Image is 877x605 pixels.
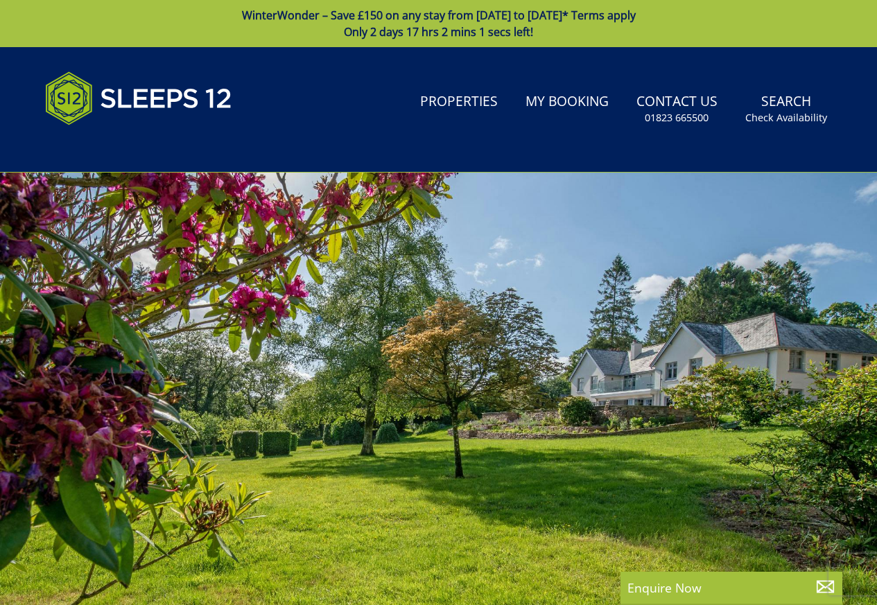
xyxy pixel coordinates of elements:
[631,87,723,132] a: Contact Us01823 665500
[645,111,709,125] small: 01823 665500
[740,87,833,132] a: SearchCheck Availability
[38,141,184,153] iframe: Customer reviews powered by Trustpilot
[745,111,827,125] small: Check Availability
[45,64,232,133] img: Sleeps 12
[344,24,533,40] span: Only 2 days 17 hrs 2 mins 1 secs left!
[415,87,503,118] a: Properties
[520,87,614,118] a: My Booking
[627,579,835,597] p: Enquire Now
